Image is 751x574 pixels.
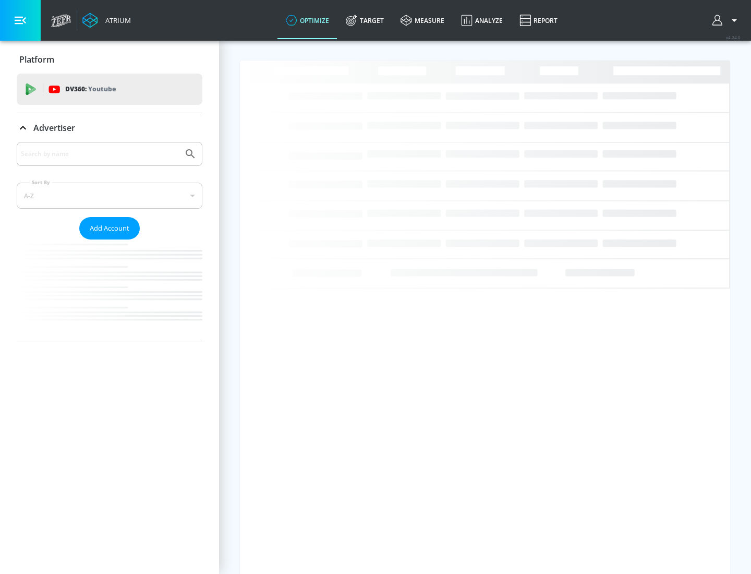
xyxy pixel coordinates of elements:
label: Sort By [30,179,52,186]
span: v 4.24.0 [726,34,741,40]
div: DV360: Youtube [17,74,202,105]
div: Atrium [101,16,131,25]
div: Advertiser [17,113,202,142]
div: A-Z [17,183,202,209]
a: Atrium [82,13,131,28]
p: Youtube [88,83,116,94]
span: Add Account [90,222,129,234]
input: Search by name [21,147,179,161]
button: Add Account [79,217,140,240]
div: Platform [17,45,202,74]
p: Advertiser [33,122,75,134]
p: DV360: [65,83,116,95]
a: Report [511,2,566,39]
a: measure [392,2,453,39]
a: Analyze [453,2,511,39]
p: Platform [19,54,54,65]
a: optimize [277,2,337,39]
nav: list of Advertiser [17,240,202,341]
a: Target [337,2,392,39]
div: Advertiser [17,142,202,341]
